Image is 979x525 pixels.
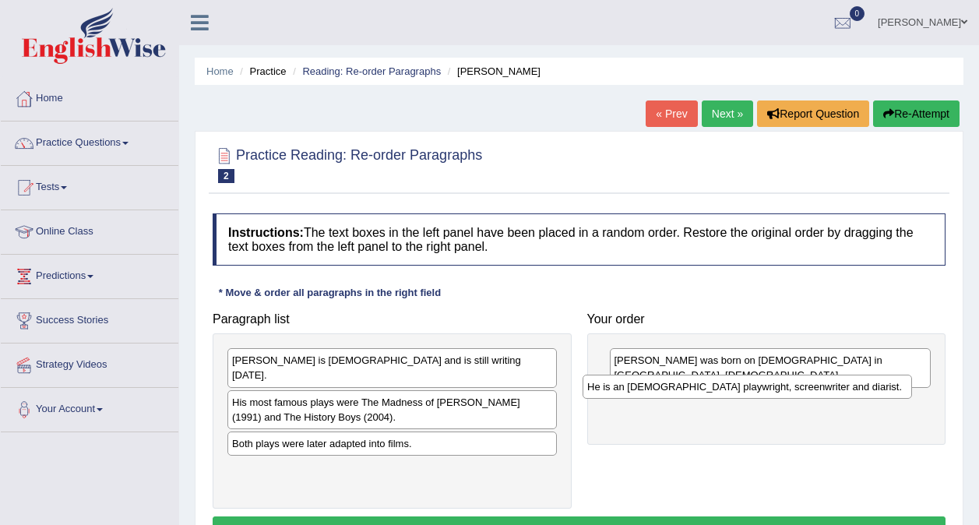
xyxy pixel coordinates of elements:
li: [PERSON_NAME] [444,64,541,79]
h2: Practice Reading: Re-order Paragraphs [213,144,482,183]
a: Home [206,65,234,77]
div: He is an [DEMOGRAPHIC_DATA] playwright, screenwriter and diarist. [583,375,912,399]
h4: The text boxes in the left panel have been placed in a random order. Restore the original order b... [213,213,946,266]
span: 0 [850,6,865,21]
a: Next » [702,100,753,127]
b: Instructions: [228,226,304,239]
a: Home [1,77,178,116]
div: His most famous plays were The Madness of [PERSON_NAME] (1991) and The History Boys (2004). [227,390,557,429]
button: Report Question [757,100,869,127]
span: 2 [218,169,234,183]
button: Re-Attempt [873,100,960,127]
a: Reading: Re-order Paragraphs [302,65,441,77]
h4: Your order [587,312,946,326]
div: [PERSON_NAME] was born on [DEMOGRAPHIC_DATA] in [GEOGRAPHIC_DATA], [DEMOGRAPHIC_DATA]. [610,348,931,387]
h4: Paragraph list [213,312,572,326]
a: Online Class [1,210,178,249]
a: Tests [1,166,178,205]
a: Practice Questions [1,122,178,160]
div: Both plays were later adapted into films. [227,432,557,456]
div: * Move & order all paragraphs in the right field [213,285,447,300]
a: Predictions [1,255,178,294]
a: « Prev [646,100,697,127]
div: [PERSON_NAME] is [DEMOGRAPHIC_DATA] and is still writing [DATE]. [227,348,557,387]
a: Strategy Videos [1,344,178,382]
a: Success Stories [1,299,178,338]
a: Your Account [1,388,178,427]
li: Practice [236,64,286,79]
